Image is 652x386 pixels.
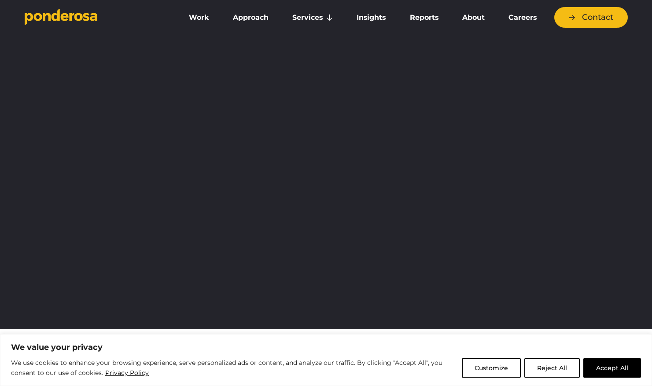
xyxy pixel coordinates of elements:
button: Reject All [524,358,580,378]
a: Work [179,8,219,27]
a: About [452,8,495,27]
a: Reports [400,8,449,27]
p: We value your privacy [11,342,641,353]
a: Approach [223,8,279,27]
a: Privacy Policy [105,368,149,378]
a: Services [282,8,343,27]
p: We use cookies to enhance your browsing experience, serve personalized ads or content, and analyz... [11,358,455,379]
a: Careers [498,8,547,27]
button: Accept All [583,358,641,378]
a: Contact [554,7,628,28]
a: Insights [346,8,396,27]
button: Customize [462,358,521,378]
a: Go to homepage [25,9,166,26]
